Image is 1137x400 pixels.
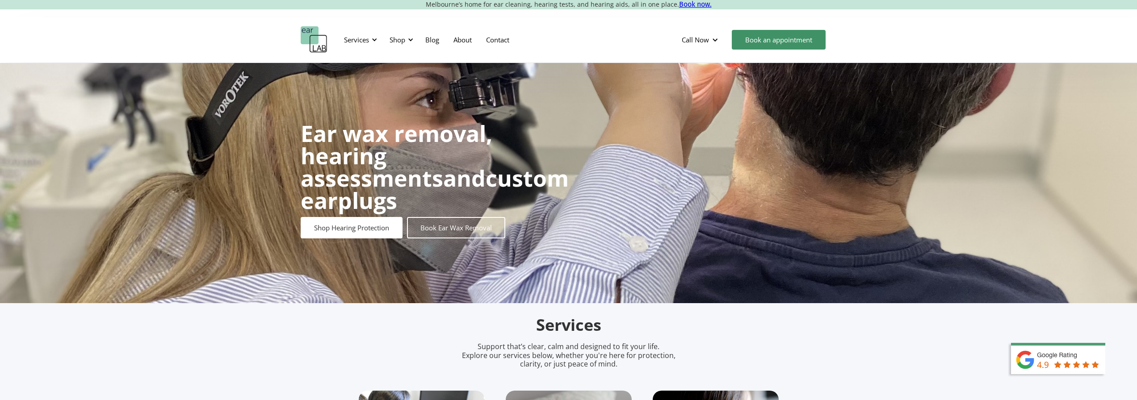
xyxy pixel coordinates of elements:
[301,217,403,238] a: Shop Hearing Protection
[675,26,727,53] div: Call Now
[418,27,446,53] a: Blog
[479,27,516,53] a: Contact
[301,163,569,216] strong: custom earplugs
[446,27,479,53] a: About
[384,26,416,53] div: Shop
[344,35,369,44] div: Services
[339,26,380,53] div: Services
[301,26,327,53] a: home
[301,122,569,212] h1: and
[450,342,687,368] p: Support that’s clear, calm and designed to fit your life. Explore our services below, whether you...
[732,30,826,50] a: Book an appointment
[407,217,505,238] a: Book Ear Wax Removal
[359,315,779,336] h2: Services
[682,35,709,44] div: Call Now
[301,118,492,193] strong: Ear wax removal, hearing assessments
[390,35,405,44] div: Shop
